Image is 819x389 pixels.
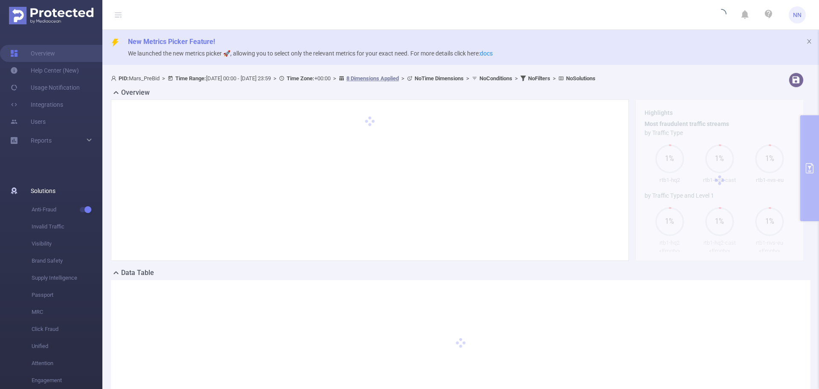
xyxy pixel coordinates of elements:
span: > [512,75,520,82]
span: > [331,75,339,82]
i: icon: user [111,76,119,81]
span: Unified [32,338,102,355]
b: Time Zone: [287,75,314,82]
span: We launched the new metrics picker 🚀, allowing you to select only the relevant metrics for your e... [128,50,493,57]
span: > [399,75,407,82]
b: PID: [119,75,129,82]
span: New Metrics Picker Feature! [128,38,215,46]
span: Invalid Traffic [32,218,102,235]
span: Mars_PreBid [DATE] 00:00 - [DATE] 23:59 +00:00 [111,75,595,82]
span: Anti-Fraud [32,201,102,218]
h2: Overview [121,88,150,98]
a: Reports [31,132,52,149]
span: MRC [32,304,102,321]
i: icon: thunderbolt [111,38,119,47]
a: Overview [10,45,55,62]
a: Integrations [10,96,63,113]
a: Usage Notification [10,79,80,96]
b: No Conditions [479,75,512,82]
span: > [550,75,558,82]
h2: Data Table [121,268,154,278]
span: > [464,75,472,82]
b: No Time Dimensions [415,75,464,82]
span: Visibility [32,235,102,252]
span: Passport [32,287,102,304]
b: Time Range: [175,75,206,82]
span: NN [793,6,802,23]
a: docs [480,50,493,57]
a: Users [10,113,46,130]
span: Supply Intelligence [32,269,102,287]
b: No Solutions [566,75,595,82]
span: > [160,75,168,82]
span: Solutions [31,182,55,199]
u: 8 Dimensions Applied [346,75,399,82]
a: Help Center (New) [10,62,79,79]
span: > [271,75,279,82]
span: Engagement [32,372,102,389]
i: icon: close [806,38,812,44]
b: No Filters [528,75,550,82]
img: Protected Media [9,7,93,24]
span: Reports [31,137,52,144]
span: Click Fraud [32,321,102,338]
span: Attention [32,355,102,372]
i: icon: loading [716,9,726,21]
span: Brand Safety [32,252,102,269]
button: icon: close [806,37,812,46]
